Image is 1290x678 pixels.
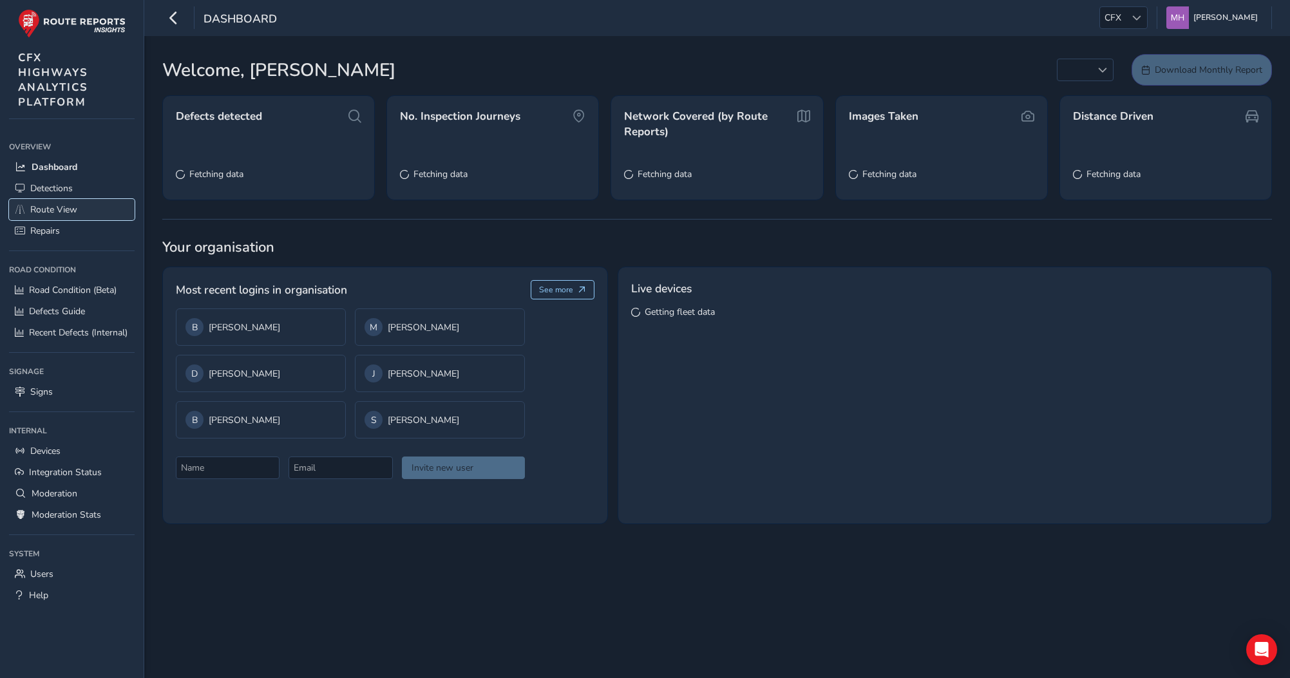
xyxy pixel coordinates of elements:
[176,281,347,298] span: Most recent logins in organisation
[176,109,262,124] span: Defects detected
[9,322,135,343] a: Recent Defects (Internal)
[631,280,692,297] span: Live devices
[29,305,85,317] span: Defects Guide
[192,414,198,426] span: B
[9,421,135,440] div: Internal
[413,168,468,180] span: Fetching data
[32,509,101,521] span: Moderation Stats
[204,11,277,29] span: Dashboard
[29,589,48,601] span: Help
[30,386,53,398] span: Signs
[9,156,135,178] a: Dashboard
[1073,109,1153,124] span: Distance Driven
[370,321,377,334] span: M
[30,225,60,237] span: Repairs
[9,220,135,241] a: Repairs
[18,50,88,109] span: CFX HIGHWAYS ANALYTICS PLATFORM
[1246,634,1277,665] div: Open Intercom Messenger
[849,109,918,124] span: Images Taken
[9,483,135,504] a: Moderation
[9,301,135,322] a: Defects Guide
[371,414,377,426] span: S
[372,368,375,380] span: J
[191,368,198,380] span: D
[162,238,1272,257] span: Your organisation
[9,544,135,563] div: System
[30,203,77,216] span: Route View
[9,462,135,483] a: Integration Status
[9,440,135,462] a: Devices
[531,280,594,299] button: See more
[9,585,135,606] a: Help
[638,168,692,180] span: Fetching data
[365,318,515,336] div: [PERSON_NAME]
[400,109,520,124] span: No. Inspection Journeys
[189,168,243,180] span: Fetching data
[32,161,77,173] span: Dashboard
[9,362,135,381] div: Signage
[365,411,515,429] div: [PERSON_NAME]
[30,445,61,457] span: Devices
[9,279,135,301] a: Road Condition (Beta)
[1193,6,1258,29] span: [PERSON_NAME]
[32,487,77,500] span: Moderation
[29,326,128,339] span: Recent Defects (Internal)
[1086,168,1141,180] span: Fetching data
[176,457,280,479] input: Name
[18,9,126,38] img: rr logo
[9,137,135,156] div: Overview
[9,199,135,220] a: Route View
[29,284,117,296] span: Road Condition (Beta)
[862,168,916,180] span: Fetching data
[185,318,336,336] div: [PERSON_NAME]
[9,260,135,279] div: Road Condition
[1166,6,1189,29] img: diamond-layout
[289,457,392,479] input: Email
[9,178,135,199] a: Detections
[29,466,102,478] span: Integration Status
[1166,6,1262,29] button: [PERSON_NAME]
[365,364,515,382] div: [PERSON_NAME]
[9,563,135,585] a: Users
[185,411,336,429] div: [PERSON_NAME]
[162,57,395,84] span: Welcome, [PERSON_NAME]
[624,109,791,139] span: Network Covered (by Route Reports)
[539,285,573,295] span: See more
[185,364,336,382] div: [PERSON_NAME]
[1100,7,1126,28] span: CFX
[9,381,135,402] a: Signs
[192,321,198,334] span: B
[30,182,73,194] span: Detections
[645,306,715,318] span: Getting fleet data
[30,568,53,580] span: Users
[9,504,135,525] a: Moderation Stats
